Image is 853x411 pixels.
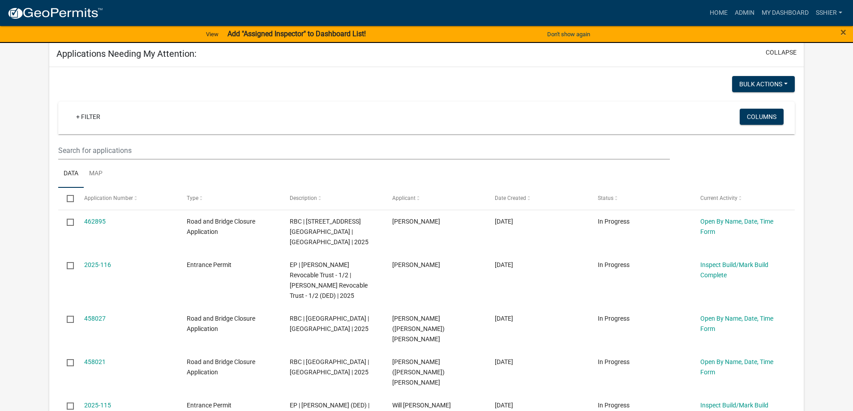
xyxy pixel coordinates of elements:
[495,315,513,322] span: 08/01/2025
[69,109,107,125] a: + Filter
[84,195,133,201] span: Application Number
[178,188,281,209] datatable-header-cell: Type
[227,30,366,38] strong: Add "Assigned Inspector" to Dashboard List!
[598,218,630,225] span: In Progress
[812,4,846,21] a: sshier
[840,27,846,38] button: Close
[290,218,369,246] span: RBC | 135th St | Quail Ave | Raven Ave | 2025
[281,188,383,209] datatable-header-cell: Description
[84,358,106,365] a: 458021
[700,261,768,279] a: Inspect Build/Mark Build Complete
[740,109,784,125] button: Columns
[290,261,368,299] span: EP | Schaefer, Alvin J Revocable Trust - 1/2 | Schaefer, Mardell Revocable Trust - 1/2 (DED) | 2025
[56,48,197,59] h5: Applications Needing My Attention:
[598,358,630,365] span: In Progress
[732,76,795,92] button: Bulk Actions
[392,402,451,409] span: Will Stout
[766,48,797,57] button: collapse
[486,188,589,209] datatable-header-cell: Date Created
[384,188,486,209] datatable-header-cell: Applicant
[758,4,812,21] a: My Dashboard
[84,218,106,225] a: 462895
[840,26,846,38] span: ×
[392,358,445,386] span: John (Jay) Waddingham
[290,195,317,201] span: Description
[598,402,630,409] span: In Progress
[700,358,773,376] a: Open By Name, Date, Time Form
[290,358,369,376] span: RBC | Franklin Ave | 50th St | 55th St | 2025
[598,195,613,201] span: Status
[84,315,106,322] a: 458027
[495,218,513,225] span: 08/12/2025
[187,195,198,201] span: Type
[700,195,737,201] span: Current Activity
[58,188,75,209] datatable-header-cell: Select
[700,315,773,332] a: Open By Name, Date, Time Form
[187,261,231,268] span: Entrance Permit
[392,315,445,343] span: John (Jay) Waddingham
[290,315,369,332] span: RBC | Franklin Ave | 55th St | 70th St | 2025
[700,218,773,235] a: Open By Name, Date, Time Form
[598,261,630,268] span: In Progress
[692,188,794,209] datatable-header-cell: Current Activity
[544,27,594,42] button: Don't show again
[495,358,513,365] span: 08/01/2025
[76,188,178,209] datatable-header-cell: Application Number
[598,315,630,322] span: In Progress
[84,261,111,268] a: 2025-116
[392,261,440,268] span: Susan Shier
[495,402,513,409] span: 07/21/2025
[706,4,731,21] a: Home
[731,4,758,21] a: Admin
[187,402,231,409] span: Entrance Permit
[84,402,111,409] a: 2025-115
[495,195,526,201] span: Date Created
[58,160,84,188] a: Data
[589,188,692,209] datatable-header-cell: Status
[392,218,440,225] span: Ty Mennenga
[58,141,669,160] input: Search for applications
[202,27,222,42] a: View
[84,160,108,188] a: Map
[392,195,416,201] span: Applicant
[495,261,513,268] span: 08/07/2025
[187,218,255,235] span: Road and Bridge Closure Application
[187,315,255,332] span: Road and Bridge Closure Application
[187,358,255,376] span: Road and Bridge Closure Application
